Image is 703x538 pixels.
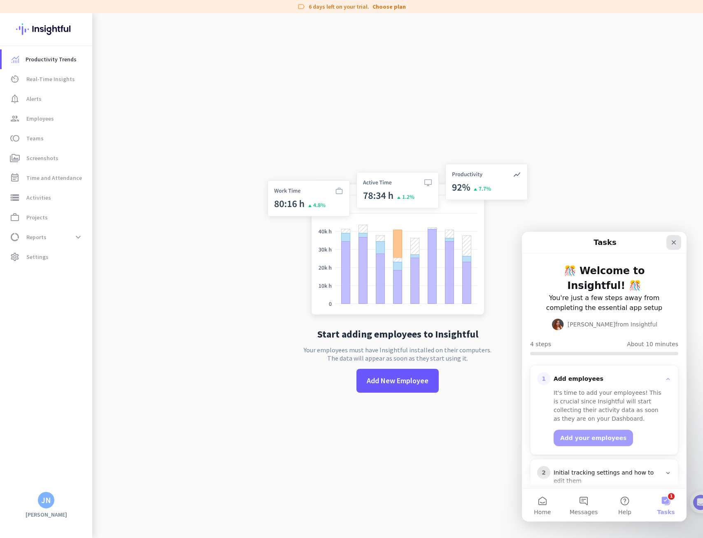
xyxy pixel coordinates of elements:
img: menu-item [12,56,19,63]
span: Productivity Trends [26,54,77,64]
i: label [297,2,305,11]
div: JN [41,496,51,504]
span: Settings [26,252,49,262]
button: expand_more [71,230,86,245]
i: settings [10,252,20,262]
a: work_outlineProjects [2,207,92,227]
img: no-search-results [261,159,534,323]
span: Screenshots [26,153,58,163]
a: tollTeams [2,128,92,148]
a: perm_mediaScreenshots [2,148,92,168]
i: data_usage [10,232,20,242]
i: perm_media [10,153,20,163]
i: event_note [10,173,20,183]
a: groupEmployees [2,109,92,128]
img: Insightful logo [16,13,76,45]
p: Your employees must have Insightful installed on their computers. The data will appear as soon as... [304,346,491,362]
span: Projects [26,212,48,222]
i: notification_important [10,94,20,104]
i: work_outline [10,212,20,222]
span: Employees [26,114,54,123]
a: storageActivities [2,188,92,207]
a: notification_importantAlerts [2,89,92,109]
i: toll [10,133,20,143]
i: av_timer [10,74,20,84]
span: Real-Time Insights [26,74,75,84]
a: av_timerReal-Time Insights [2,69,92,89]
span: Time and Attendance [26,173,82,183]
a: event_noteTime and Attendance [2,168,92,188]
i: storage [10,193,20,203]
span: Activities [26,193,51,203]
span: Alerts [26,94,42,104]
a: menu-itemProductivity Trends [2,49,92,69]
a: settingsSettings [2,247,92,267]
button: Add New Employee [356,369,439,393]
iframe: Intercom live chat [522,232,687,522]
h2: Start adding employees to Insightful [317,329,478,339]
span: Teams [26,133,44,143]
a: data_usageReportsexpand_more [2,227,92,247]
a: Choose plan [372,2,406,11]
i: group [10,114,20,123]
span: Add New Employee [367,375,428,386]
span: Reports [26,232,47,242]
